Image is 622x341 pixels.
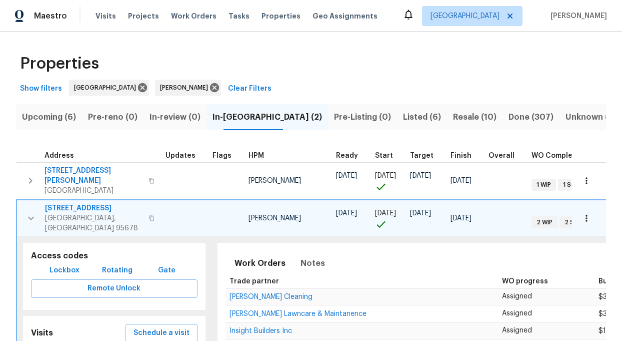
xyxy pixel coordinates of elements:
[44,152,74,159] span: Address
[31,279,197,298] button: Remote Unlock
[22,110,76,124] span: Upcoming (6)
[234,256,285,270] span: Work Orders
[44,186,142,196] span: [GEOGRAPHIC_DATA]
[95,11,116,21] span: Visits
[248,177,301,184] span: [PERSON_NAME]
[410,210,431,217] span: [DATE]
[546,11,607,21] span: [PERSON_NAME]
[450,152,480,159] div: Projected renovation finish date
[410,172,431,179] span: [DATE]
[559,181,585,189] span: 1 Sent
[16,80,66,98] button: Show filters
[488,152,514,159] span: Overall
[45,213,142,233] span: [GEOGRAPHIC_DATA], [GEOGRAPHIC_DATA] 95678
[20,83,62,95] span: Show filters
[228,13,249,20] span: Tasks
[403,110,441,124] span: Listed (6)
[98,261,136,280] button: Rotating
[375,210,396,217] span: [DATE]
[128,11,159,21] span: Projects
[45,203,142,213] span: [STREET_ADDRESS]
[502,278,548,285] span: WO progress
[450,215,471,222] span: [DATE]
[102,264,132,277] span: Rotating
[488,152,523,159] div: Days past target finish date
[336,172,357,179] span: [DATE]
[133,327,189,339] span: Schedule a visit
[151,261,183,280] button: Gate
[45,261,83,280] button: Lockbox
[532,181,555,189] span: 1 WIP
[336,152,358,159] span: Ready
[410,152,442,159] div: Target renovation project end date
[453,110,496,124] span: Resale (10)
[502,325,590,336] p: Assigned
[229,327,292,334] span: Insight Builders Inc
[34,11,67,21] span: Maestro
[375,172,396,179] span: [DATE]
[229,293,312,300] span: [PERSON_NAME] Cleaning
[31,251,197,261] h5: Access codes
[155,80,221,96] div: [PERSON_NAME]
[74,83,140,93] span: [GEOGRAPHIC_DATA]
[229,328,292,334] a: Insight Builders Inc
[300,256,325,270] span: Notes
[560,218,588,227] span: 2 Sent
[49,264,79,277] span: Lockbox
[334,110,391,124] span: Pre-Listing (0)
[502,308,590,319] p: Assigned
[312,11,377,21] span: Geo Assignments
[508,110,553,124] span: Done (307)
[212,110,322,124] span: In-[GEOGRAPHIC_DATA] (2)
[229,310,366,317] span: [PERSON_NAME] Lawncare & Maintanence
[229,278,279,285] span: Trade partner
[565,110,617,124] span: Unknown (0)
[149,110,200,124] span: In-review (0)
[224,80,275,98] button: Clear Filters
[69,80,149,96] div: [GEOGRAPHIC_DATA]
[531,152,586,159] span: WO Completion
[336,210,357,217] span: [DATE]
[212,152,231,159] span: Flags
[375,152,402,159] div: Actual renovation start date
[261,11,300,21] span: Properties
[336,152,367,159] div: Earliest renovation start date (first business day after COE or Checkout)
[229,311,366,317] a: [PERSON_NAME] Lawncare & Maintanence
[88,110,137,124] span: Pre-reno (0)
[39,282,189,295] span: Remote Unlock
[31,328,53,338] h5: Visits
[165,152,195,159] span: Updates
[228,83,271,95] span: Clear Filters
[371,200,406,237] td: Project started on time
[450,152,471,159] span: Finish
[430,11,499,21] span: [GEOGRAPHIC_DATA]
[171,11,216,21] span: Work Orders
[20,59,99,69] span: Properties
[248,152,264,159] span: HPM
[502,291,590,302] p: Assigned
[44,166,142,186] span: [STREET_ADDRESS][PERSON_NAME]
[410,152,433,159] span: Target
[248,215,301,222] span: [PERSON_NAME]
[155,264,179,277] span: Gate
[160,83,212,93] span: [PERSON_NAME]
[371,162,406,199] td: Project started on time
[450,177,471,184] span: [DATE]
[375,152,393,159] span: Start
[229,294,312,300] a: [PERSON_NAME] Cleaning
[532,218,556,227] span: 2 WIP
